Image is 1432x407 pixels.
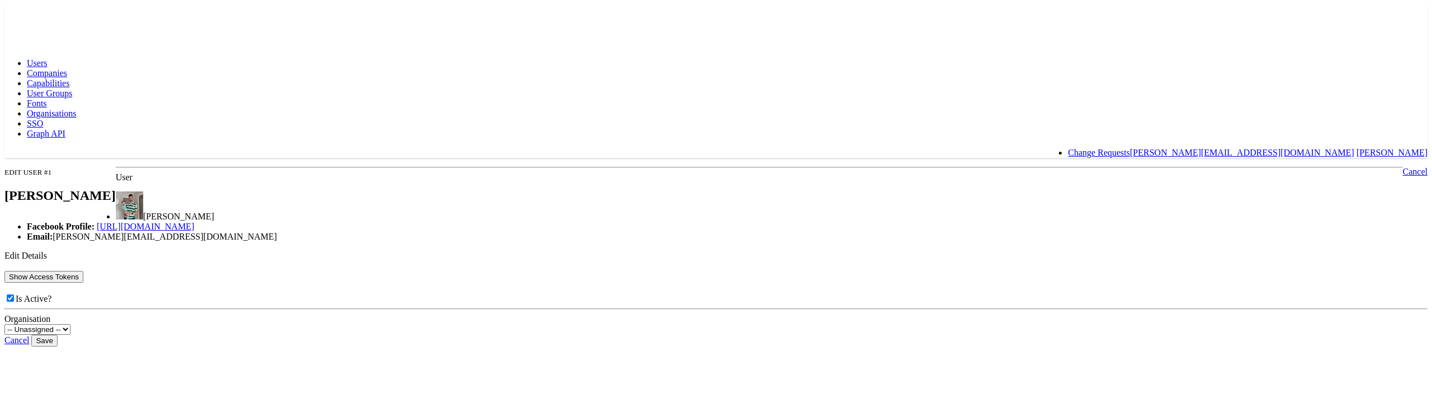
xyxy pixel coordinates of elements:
b: Facebook Profile: [27,222,95,231]
h2: [PERSON_NAME] [4,188,116,203]
a: Companies [27,68,67,78]
a: [URL][DOMAIN_NAME] [97,222,194,231]
a: Cancel [1403,167,1428,176]
label: Is Active? [4,294,51,303]
b: Email: [27,232,53,241]
a: Users [27,58,47,68]
a: Capabilities [27,78,69,88]
a: Organisations [27,109,77,118]
a: Graph API [27,129,65,138]
input: Is Active? [7,294,14,302]
button: Show Access Tokens [4,271,83,283]
small: EDIT USER #1 [4,168,51,176]
a: Cancel [4,335,29,345]
li: [PERSON_NAME][EMAIL_ADDRESS][DOMAIN_NAME] [27,232,1428,242]
label: Organisation [4,314,50,324]
input: Save [31,335,57,347]
a: Change Requests [1068,148,1130,157]
a: Fonts [27,99,47,108]
div: User [4,172,1428,183]
a: User Groups [27,88,72,98]
a: SSO [27,119,43,128]
div: Edit Details [4,251,1428,261]
img: picture [116,191,143,219]
a: [PERSON_NAME][EMAIL_ADDRESS][DOMAIN_NAME] [1130,148,1354,157]
a: [PERSON_NAME] [1356,148,1428,157]
li: [PERSON_NAME] [27,191,1428,222]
